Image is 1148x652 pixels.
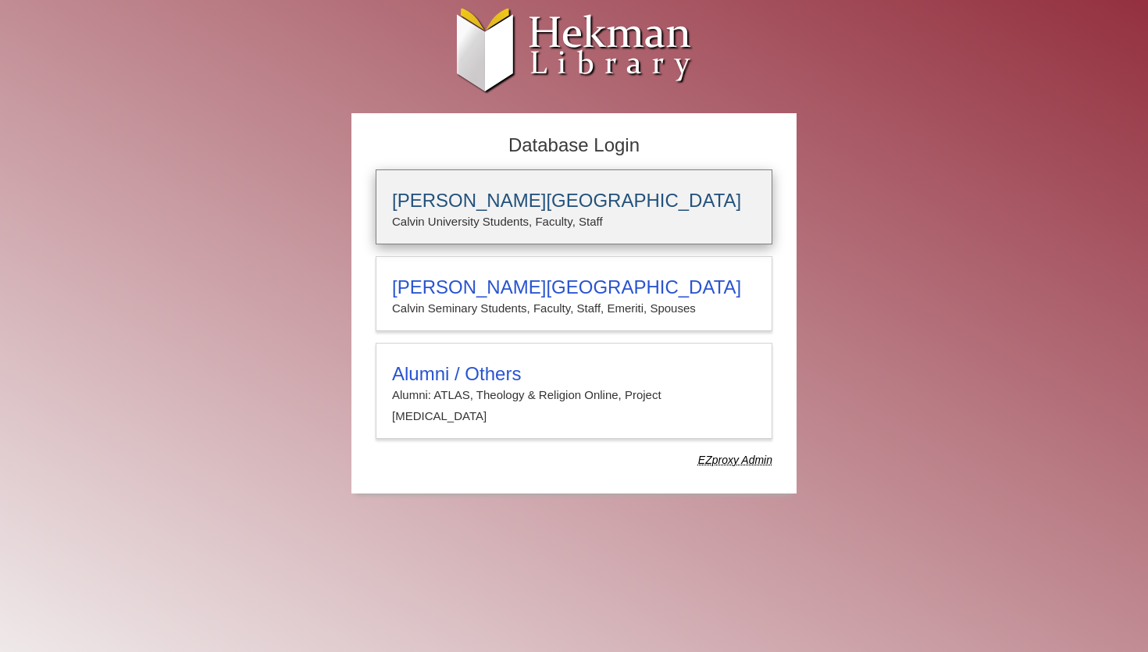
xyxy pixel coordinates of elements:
a: [PERSON_NAME][GEOGRAPHIC_DATA]Calvin University Students, Faculty, Staff [376,169,772,244]
a: [PERSON_NAME][GEOGRAPHIC_DATA]Calvin Seminary Students, Faculty, Staff, Emeriti, Spouses [376,256,772,331]
dfn: Use Alumni login [698,454,772,466]
h2: Database Login [368,130,780,162]
p: Calvin University Students, Faculty, Staff [392,212,756,232]
h3: [PERSON_NAME][GEOGRAPHIC_DATA] [392,276,756,298]
summary: Alumni / OthersAlumni: ATLAS, Theology & Religion Online, Project [MEDICAL_DATA] [392,363,756,426]
h3: [PERSON_NAME][GEOGRAPHIC_DATA] [392,190,756,212]
p: Alumni: ATLAS, Theology & Religion Online, Project [MEDICAL_DATA] [392,385,756,426]
h3: Alumni / Others [392,363,756,385]
p: Calvin Seminary Students, Faculty, Staff, Emeriti, Spouses [392,298,756,319]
